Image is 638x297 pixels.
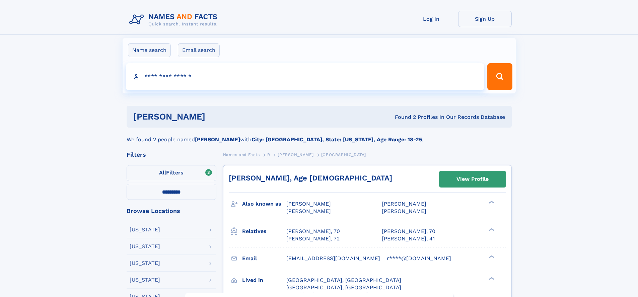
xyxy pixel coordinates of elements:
[127,152,216,158] div: Filters
[242,198,286,210] h3: Also known as
[382,228,435,235] a: [PERSON_NAME], 70
[223,150,260,159] a: Names and Facts
[405,11,458,27] a: Log In
[456,171,489,187] div: View Profile
[127,128,512,144] div: We found 2 people named with .
[487,276,495,281] div: ❯
[242,226,286,237] h3: Relatives
[195,136,240,143] b: [PERSON_NAME]
[130,277,160,283] div: [US_STATE]
[439,171,506,187] a: View Profile
[278,150,313,159] a: [PERSON_NAME]
[242,275,286,286] h3: Lived in
[458,11,512,27] a: Sign Up
[286,277,401,283] span: [GEOGRAPHIC_DATA], [GEOGRAPHIC_DATA]
[126,63,485,90] input: search input
[321,152,366,157] span: [GEOGRAPHIC_DATA]
[252,136,422,143] b: City: [GEOGRAPHIC_DATA], State: [US_STATE], Age Range: 18-25
[267,150,270,159] a: R
[127,11,223,29] img: Logo Names and Facts
[487,254,495,259] div: ❯
[128,43,171,57] label: Name search
[382,201,426,207] span: [PERSON_NAME]
[159,169,166,176] span: All
[286,228,340,235] a: [PERSON_NAME], 70
[286,235,340,242] a: [PERSON_NAME], 72
[267,152,270,157] span: R
[133,113,300,121] h1: [PERSON_NAME]
[382,208,426,214] span: [PERSON_NAME]
[242,253,286,264] h3: Email
[286,208,331,214] span: [PERSON_NAME]
[487,200,495,205] div: ❯
[130,227,160,232] div: [US_STATE]
[487,63,512,90] button: Search Button
[278,152,313,157] span: [PERSON_NAME]
[382,235,435,242] a: [PERSON_NAME], 41
[130,261,160,266] div: [US_STATE]
[130,244,160,249] div: [US_STATE]
[127,165,216,181] label: Filters
[487,227,495,232] div: ❯
[229,174,392,182] a: [PERSON_NAME], Age [DEMOGRAPHIC_DATA]
[286,201,331,207] span: [PERSON_NAME]
[127,208,216,214] div: Browse Locations
[286,284,401,291] span: [GEOGRAPHIC_DATA], [GEOGRAPHIC_DATA]
[178,43,220,57] label: Email search
[300,114,505,121] div: Found 2 Profiles In Our Records Database
[286,255,380,262] span: [EMAIL_ADDRESS][DOMAIN_NAME]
